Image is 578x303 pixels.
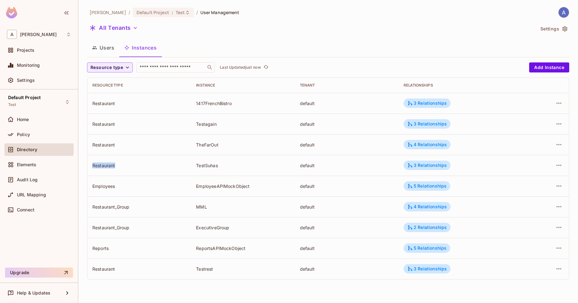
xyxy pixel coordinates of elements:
img: SReyMgAAAABJRU5ErkJggg== [6,7,17,19]
div: TheFarOut [196,142,290,148]
div: ReportsAPIMockObject [196,245,290,251]
div: Relationships [404,83,520,88]
div: default [300,204,394,210]
div: Resource type [92,83,186,88]
div: Employees [92,183,186,189]
div: EmployeeAPIMockObject [196,183,290,189]
div: 2 Relationships [407,225,447,230]
div: Restaurant [92,162,186,168]
span: Audit Log [17,177,38,182]
span: : [171,10,173,15]
button: Instances [119,40,162,56]
div: 3 Relationships [407,162,447,168]
span: Directory [17,147,37,152]
div: default [300,142,394,148]
span: Test [176,9,185,15]
button: refresh [262,64,270,71]
img: Akash Kinage [559,7,569,18]
li: / [129,9,130,15]
span: Click to refresh data [261,64,270,71]
div: Reports [92,245,186,251]
span: Home [17,117,29,122]
span: refresh [263,64,269,71]
button: All Tenants [87,23,140,33]
span: A [7,30,17,39]
span: Settings [17,78,35,83]
span: Projects [17,48,34,53]
p: Last Updated just now [220,65,261,70]
button: Resource type [87,62,133,72]
span: Monitoring [17,63,40,68]
div: default [300,183,394,189]
div: Restaurant [92,266,186,272]
span: the active workspace [90,9,126,15]
div: 3 Relationships [407,121,447,127]
div: 4 Relationships [407,142,447,147]
div: Restaurant_Group [92,225,186,231]
div: ExecutiveGroup [196,225,290,231]
div: Testagain [196,121,290,127]
div: default [300,245,394,251]
div: 1417FrenchBistro [196,100,290,106]
button: Settings [538,24,569,34]
div: default [300,266,394,272]
span: Workspace: Akash Kinage [20,32,57,37]
div: Restaurant [92,121,186,127]
span: Policy [17,132,30,137]
div: default [300,121,394,127]
li: / [196,9,198,15]
button: Add Instance [529,62,569,72]
span: User Management [200,9,240,15]
div: Testrest [196,266,290,272]
div: default [300,162,394,168]
span: Connect [17,207,34,212]
div: 4 Relationships [407,204,447,210]
div: 3 Relationships [407,266,447,272]
div: Restaurant [92,100,186,106]
div: 3 Relationships [407,100,447,106]
div: 5 Relationships [407,183,446,189]
div: default [300,100,394,106]
span: Default Project [137,9,169,15]
span: Test [8,102,16,107]
div: Tenant [300,83,394,88]
div: Restaurant [92,142,186,148]
span: Help & Updates [17,290,50,295]
span: Resource type [90,64,123,72]
div: TestSuhas [196,162,290,168]
div: Instance [196,83,290,88]
button: Upgrade [5,268,73,278]
button: Users [87,40,119,56]
div: Restaurant_Group [92,204,186,210]
span: Elements [17,162,36,167]
div: MML [196,204,290,210]
div: default [300,225,394,231]
div: 5 Relationships [407,245,446,251]
span: URL Mapping [17,192,46,197]
span: Default Project [8,95,41,100]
